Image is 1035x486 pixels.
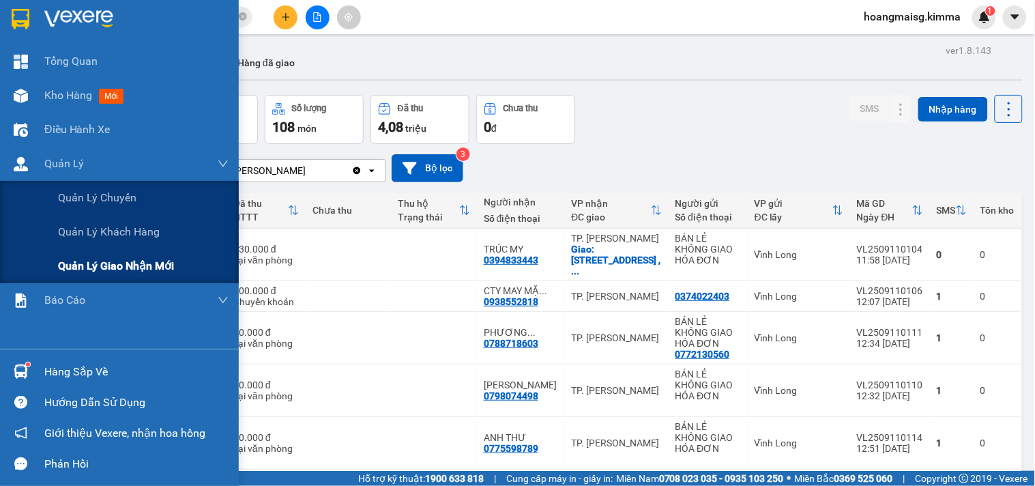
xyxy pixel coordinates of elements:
[265,95,364,144] button: Số lượng108món
[491,123,497,134] span: đ
[218,295,229,306] span: down
[233,296,299,307] div: Chuyển khoản
[233,285,299,296] div: 200.000 đ
[233,443,299,454] div: Tại văn phòng
[675,233,741,266] div: BÁN LẺ KHÔNG GIAO HÓA ĐƠN
[484,296,538,307] div: 0938552818
[351,165,362,176] svg: Clear value
[959,474,969,483] span: copyright
[239,12,247,20] span: close-circle
[233,432,299,443] div: 20.000 đ
[755,332,843,343] div: Vĩnh Long
[484,285,558,296] div: CTY MAY MẶC TOPTEX
[272,119,295,135] span: 108
[370,95,469,144] button: Đã thu4,08 triệu
[857,244,923,255] div: VL2509110104
[572,438,662,448] div: TP. [PERSON_NAME]
[44,454,229,474] div: Phản hồi
[44,425,205,442] span: Giới thiệu Vexere, nhận hoa hồng
[484,380,558,390] div: PHÚC THỊNH
[14,396,27,409] span: question-circle
[94,91,167,132] b: 107/1 , Đường 2/9 P1, TP Vĩnh Long
[218,164,306,177] div: TP. [PERSON_NAME]
[44,155,84,172] span: Quản Lý
[227,46,306,79] button: Hàng đã giao
[307,164,308,177] input: Selected TP. Hồ Chí Minh.
[755,438,843,448] div: Vĩnh Long
[14,457,27,470] span: message
[978,11,991,23] img: icon-new-feature
[527,327,536,338] span: ...
[795,471,893,486] span: Miền Bắc
[366,165,377,176] svg: open
[484,338,538,349] div: 0788718603
[281,12,291,22] span: plus
[233,338,299,349] div: Tại văn phòng
[7,7,198,58] li: [PERSON_NAME] - 0931936768
[484,432,558,443] div: ANH THƯ
[675,316,741,349] div: BÁN LẺ KHÔNG GIAO HÓA ĐƠN
[857,296,923,307] div: 12:07 [DATE]
[572,291,662,302] div: TP. [PERSON_NAME]
[539,285,547,296] span: ...
[849,96,890,121] button: SMS
[988,6,993,16] span: 1
[857,255,923,266] div: 11:58 [DATE]
[675,349,730,360] div: 0772130560
[337,5,361,29] button: aim
[218,158,229,169] span: down
[675,369,741,401] div: BÁN LẺ KHÔNG GIAO HÓA ĐƠN
[857,443,923,454] div: 12:51 [DATE]
[94,91,104,101] span: environment
[572,266,580,276] span: ...
[233,380,299,390] div: 20.000 đ
[504,104,538,113] div: Chưa thu
[937,291,967,302] div: 1
[484,443,538,454] div: 0775598789
[14,89,28,103] img: warehouse-icon
[572,332,662,343] div: TP. [PERSON_NAME]
[850,192,930,229] th: Toggle SortBy
[755,198,832,209] div: VP gửi
[857,338,923,349] div: 12:34 [DATE]
[14,123,28,137] img: warehouse-icon
[572,212,651,223] div: ĐC giao
[44,291,85,309] span: Báo cáo
[58,257,174,274] span: Quản lý giao nhận mới
[14,364,28,379] img: warehouse-icon
[1003,5,1027,29] button: caret-down
[312,205,384,216] div: Chưa thu
[14,427,27,440] span: notification
[344,12,353,22] span: aim
[857,390,923,401] div: 12:32 [DATE]
[980,249,1015,260] div: 0
[675,212,741,223] div: Số điện thoại
[980,205,1015,216] div: Tồn kho
[494,471,496,486] span: |
[857,380,923,390] div: VL2509110110
[937,249,967,260] div: 0
[572,385,662,396] div: TP. [PERSON_NAME]
[44,392,229,413] div: Hướng dẫn sử dụng
[476,95,575,144] button: Chưa thu0đ
[484,327,558,338] div: PHƯƠNG OANH
[834,473,893,484] strong: 0369 525 060
[312,12,322,22] span: file-add
[918,97,988,121] button: Nhập hàng
[297,123,317,134] span: món
[980,291,1015,302] div: 0
[398,104,423,113] div: Đã thu
[937,332,967,343] div: 1
[484,119,491,135] span: 0
[572,233,662,244] div: TP. [PERSON_NAME]
[239,11,247,24] span: close-circle
[937,205,956,216] div: SMS
[980,438,1015,448] div: 0
[616,471,784,486] span: Miền Nam
[14,55,28,69] img: dashboard-icon
[755,385,843,396] div: Vĩnh Long
[14,157,28,171] img: warehouse-icon
[392,154,463,182] button: Bộ lọc
[484,197,558,208] div: Người nhận
[44,121,111,138] span: Điều hành xe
